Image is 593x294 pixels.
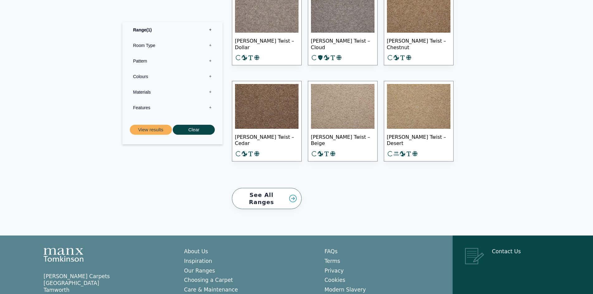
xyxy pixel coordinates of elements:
img: Tomkinson Twist - Cedar [235,84,299,129]
a: Modern Slavery [325,287,366,293]
a: Inspiration [184,258,212,264]
a: FAQs [325,248,338,254]
a: Cookies [325,277,346,283]
a: Contact Us [492,248,521,254]
label: Room Type [127,37,218,53]
a: [PERSON_NAME] Twist – Cedar [232,81,302,161]
a: [PERSON_NAME] Twist – Desert [384,81,454,161]
span: [PERSON_NAME] Twist – Chestnut [387,33,450,54]
label: Range [127,22,218,37]
img: Manx Tomkinson Logo [44,248,83,262]
a: Our Ranges [184,268,215,274]
span: [PERSON_NAME] Twist – Desert [387,129,450,151]
label: Pattern [127,53,218,68]
span: [PERSON_NAME] Twist – Cloud [311,33,374,54]
label: Features [127,100,218,115]
a: About Us [184,248,208,254]
a: Terms [325,258,340,264]
a: [PERSON_NAME] Twist – Beige [308,81,378,161]
a: Privacy [325,268,344,274]
span: [PERSON_NAME] Twist – Cedar [235,129,299,151]
span: 1 [146,27,152,32]
span: [PERSON_NAME] Twist – Beige [311,129,374,151]
button: View results [130,124,172,135]
a: See All Ranges [232,188,302,209]
a: Choosing a Carpet [184,277,233,283]
img: Tomkinson Twist - Desert [387,84,450,129]
button: Clear [173,124,215,135]
label: Colours [127,68,218,84]
label: Materials [127,84,218,100]
a: Care & Maintenance [184,287,238,293]
span: [PERSON_NAME] Twist – Dollar [235,33,299,54]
